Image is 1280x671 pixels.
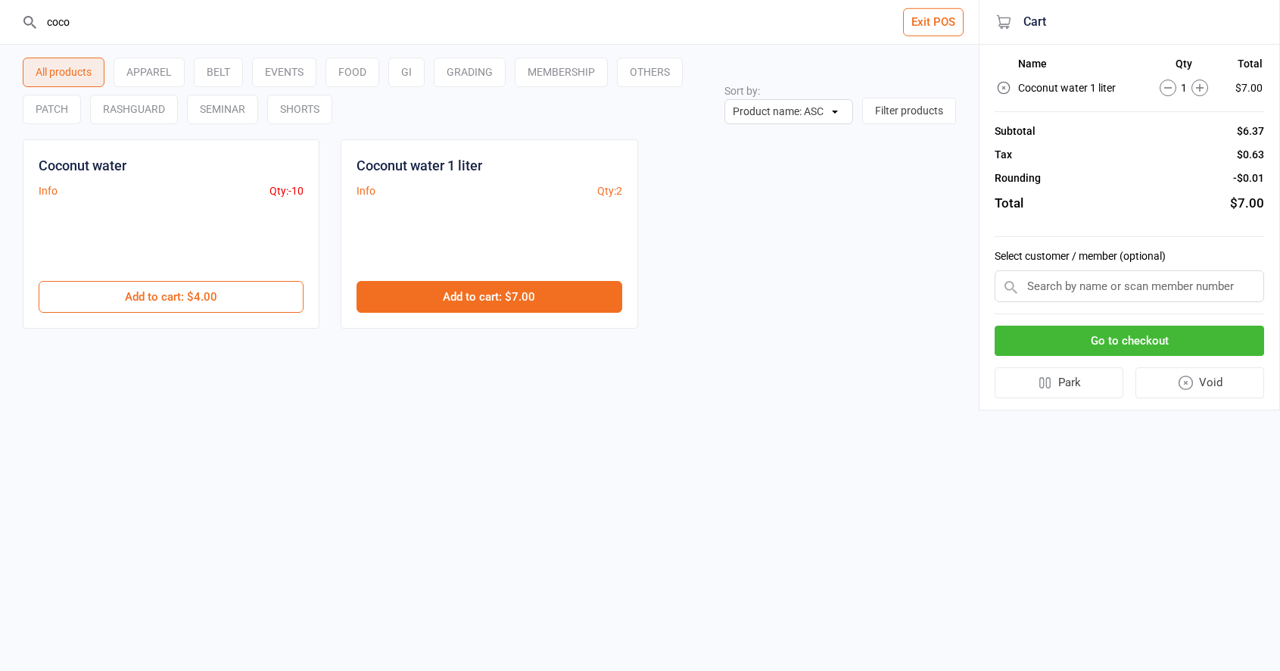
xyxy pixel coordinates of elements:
td: Coconut water 1 liter [1018,77,1143,98]
div: SEMINAR [187,95,258,124]
div: $0.63 [1237,147,1264,163]
div: RASHGUARD [90,95,178,124]
div: GI [388,58,425,87]
button: Info [39,183,58,199]
button: Park [995,367,1123,398]
button: Add to cart: $4.00 [39,281,304,313]
th: Qty [1145,58,1223,76]
button: Info [357,183,375,199]
button: Filter products [862,98,956,124]
div: OTHERS [617,58,683,87]
div: Rounding [995,170,1041,186]
label: Select customer / member (optional) [995,248,1264,264]
div: Total [995,194,1023,214]
div: PATCH [23,95,81,124]
div: EVENTS [252,58,316,87]
div: GRADING [434,58,506,87]
div: 1 [1145,80,1223,96]
input: Search by name or scan member number [995,270,1264,302]
button: Exit POS [903,8,964,36]
div: BELT [194,58,243,87]
label: Sort by: [724,85,760,97]
th: Total [1225,58,1263,76]
div: -$0.01 [1233,170,1264,186]
td: $7.00 [1225,77,1263,98]
div: APPAREL [114,58,185,87]
div: MEMBERSHIP [515,58,608,87]
div: $6.37 [1237,123,1264,139]
div: SHORTS [267,95,332,124]
div: All products [23,58,104,87]
th: Name [1018,58,1143,76]
div: Qty: 2 [597,183,622,199]
div: Coconut water 1 liter [357,155,482,176]
button: Add to cart: $7.00 [357,281,621,313]
button: Go to checkout [995,326,1264,357]
div: Tax [995,147,1012,163]
div: $7.00 [1230,194,1264,214]
button: Void [1135,367,1265,398]
div: FOOD [325,58,379,87]
div: Subtotal [995,123,1036,139]
div: Qty: -10 [269,183,304,199]
div: Coconut water [39,155,126,176]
